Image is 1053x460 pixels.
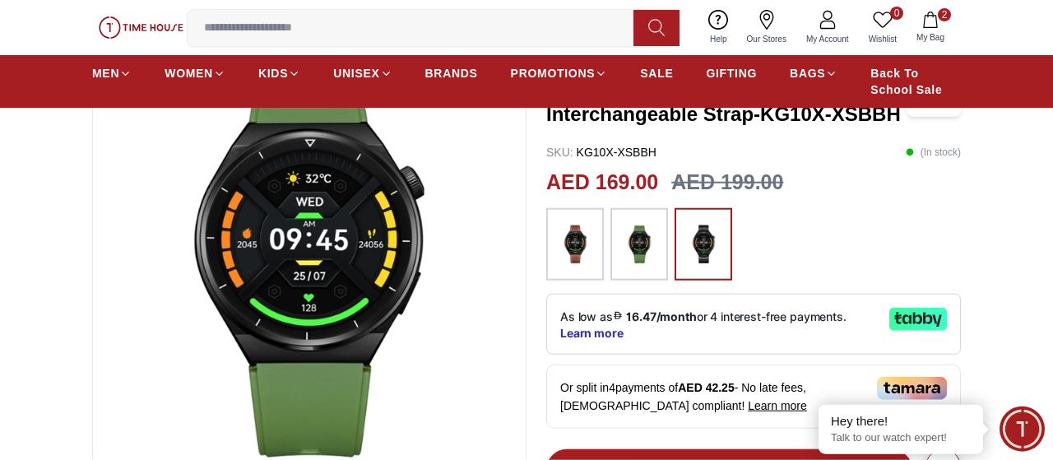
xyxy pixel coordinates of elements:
span: KIDS [258,65,288,81]
span: WOMEN [165,65,213,81]
span: UNISEX [333,65,379,81]
span: GIFTING [706,65,757,81]
img: Kenneth Scott Unisex Multi Color Dial Smart Watch With Interchangeable Strap-KG10X-XSBBD [106,63,513,458]
a: GIFTING [706,58,757,88]
a: KIDS [258,58,300,88]
a: MEN [92,58,132,88]
a: BAGS [790,58,837,88]
p: ( In stock ) [906,144,961,160]
span: Learn more [748,399,807,412]
span: BRANDS [425,65,478,81]
p: Talk to our watch expert! [831,431,971,445]
span: MEN [92,65,119,81]
h2: AED 169.00 [546,167,658,198]
h3: AED 199.00 [671,167,783,198]
span: My Bag [910,31,951,44]
div: Or split in 4 payments of - No late fees, [DEMOGRAPHIC_DATA] compliant! [546,365,961,429]
button: 2My Bag [907,8,954,47]
span: PROMOTIONS [511,65,596,81]
div: Hey there! [831,413,971,430]
span: Back To School Sale [870,65,961,98]
p: KG10X-XSBBH [546,144,656,160]
span: AED 42.25 [678,381,734,394]
a: Back To School Sale [870,58,961,105]
span: My Account [800,33,856,45]
span: 0 [890,7,903,20]
a: BRANDS [425,58,478,88]
span: Wishlist [862,33,903,45]
span: 2 [938,8,951,21]
span: BAGS [790,65,825,81]
span: SALE [640,65,673,81]
span: SKU : [546,146,573,159]
span: Our Stores [740,33,793,45]
img: ... [554,216,596,272]
a: UNISEX [333,58,392,88]
a: Our Stores [737,7,796,49]
img: ... [619,216,660,272]
img: ... [99,16,183,38]
a: SALE [640,58,673,88]
img: ... [683,216,724,272]
div: Chat Widget [1000,407,1045,452]
img: Tamara [877,377,947,400]
a: Help [700,7,737,49]
a: WOMEN [165,58,225,88]
a: PROMOTIONS [511,58,608,88]
span: Help [703,33,734,45]
a: 0Wishlist [859,7,907,49]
